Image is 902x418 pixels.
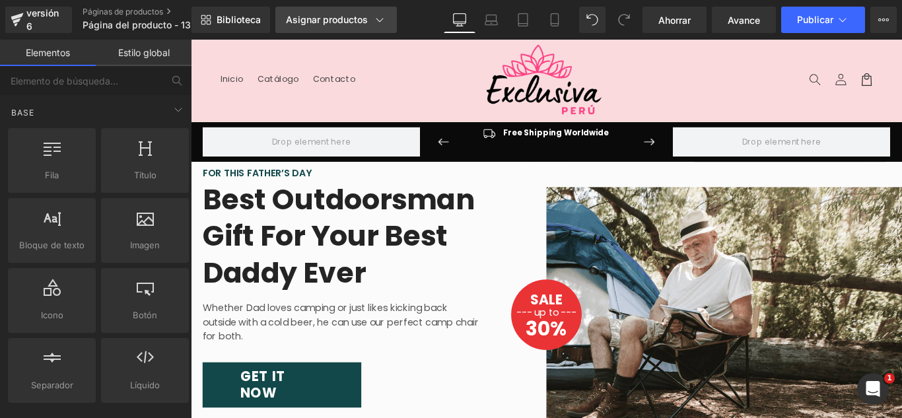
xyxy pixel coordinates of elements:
[67,30,129,58] a: Catálogo
[83,19,298,30] font: Página del producto - 13 de septiembre, 17:51:56
[55,370,149,406] span: GET IT NOW
[781,7,865,33] button: Publicar
[191,7,270,33] a: Nueva Biblioteca
[351,98,469,112] p: Free Shipping Worldwide
[360,285,439,300] p: SALE
[41,310,63,320] font: Icono
[13,143,324,158] p: FOR THIS FATHER’S DAY
[137,38,185,51] font: Contacto
[539,7,571,33] a: Móvil
[870,7,897,33] button: Más
[217,14,261,25] font: Biblioteca
[31,380,73,390] font: Separador
[797,14,833,25] font: Publicar
[130,380,160,390] font: Líquido
[360,314,439,335] p: 30%
[5,7,72,33] a: versión 6
[13,160,324,283] h2: Best Outdoorsman Gift For Your Best Daddy Ever
[83,7,163,17] font: Páginas de productos
[134,170,156,180] font: Título
[712,7,776,33] a: Avance
[19,240,85,250] font: Bloque de texto
[687,30,716,59] summary: Búsqueda
[658,15,691,26] font: Ahorrar
[11,108,34,118] font: Base
[286,14,368,25] font: Asignar productos
[444,7,475,33] a: De oficina
[83,7,234,17] a: Páginas de productos
[130,240,160,250] font: Imagen
[75,38,121,51] font: Catálogo
[331,5,463,85] img: Exclusiva Perú
[25,30,67,58] a: Inicio
[129,30,193,58] a: Contacto
[579,7,606,33] button: Deshacer
[611,7,637,33] button: Rehacer
[118,47,170,58] font: Estilo global
[475,7,507,33] a: Computadora portátil
[26,47,70,58] font: Elementos
[507,7,539,33] a: Tableta
[360,302,439,312] p: --- up to ---
[13,363,191,413] a: GET IT NOW
[45,170,59,180] font: Fila
[887,374,892,382] font: 1
[33,38,59,51] font: Inicio
[133,310,157,320] font: Botón
[857,373,889,405] iframe: Chat en vivo de Intercom
[728,15,760,26] font: Avance
[13,294,324,341] p: Whether Dad loves camping or just likes kicking back outside with a cold beer, he can use our per...
[26,7,59,32] font: versión 6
